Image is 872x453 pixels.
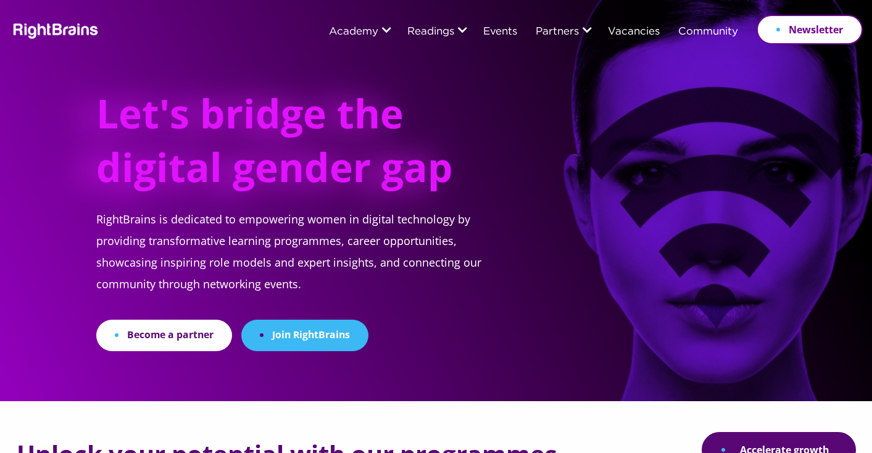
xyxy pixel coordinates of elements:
a: Academy [329,27,378,38]
a: Community [678,27,738,38]
a: Events [483,27,517,38]
a: Readings [407,27,454,38]
a: Vacancies [608,27,660,38]
a: Become a partner [96,320,232,351]
a: Partners [536,27,579,38]
a: Newsletter [757,15,863,44]
h1: Let's bridge the digital gender gap [96,86,466,209]
p: RightBrains is dedicated to empowering women in digital technology by providing transformative le... [96,209,511,320]
a: Join RightBrains [241,320,368,351]
img: Rightbrains [9,21,99,39]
